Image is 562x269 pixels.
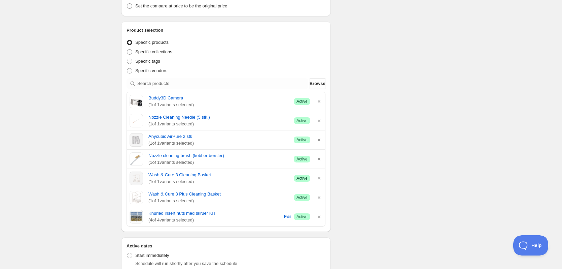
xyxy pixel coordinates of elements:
[148,210,282,217] a: Knurled insert nuts med skruer KIT
[296,156,308,162] span: Active
[296,137,308,143] span: Active
[148,159,288,166] span: ( 1 of 1 variants selected)
[135,261,237,266] span: Schedule will run shortly after you save the schedule
[148,114,288,121] a: Nozzle Cleaning Needle (5 stk.)
[284,213,291,220] span: Edit
[137,78,308,89] input: Search products
[148,121,288,127] span: ( 1 of 1 variants selected)
[148,178,288,185] span: ( 1 of 1 variants selected)
[296,176,308,181] span: Active
[296,99,308,104] span: Active
[135,59,160,64] span: Specific tags
[148,198,288,204] span: ( 1 of 1 variants selected)
[135,68,167,73] span: Specific vendors
[127,27,325,34] h2: Product selection
[148,152,288,159] a: Nozzle cleaning brush (kobber børster)
[148,140,288,147] span: ( 1 of 1 variants selected)
[148,217,282,223] span: ( 4 of 4 variants selected)
[130,210,143,223] img: Knurled insert nuts med skruer KIT - 3D Print tilbehør
[148,133,288,140] a: Anycubic AirPure 2 stk
[296,214,308,219] span: Active
[148,95,288,101] a: Buddy3D Camera
[296,118,308,123] span: Active
[283,211,292,222] button: Edit
[148,101,288,108] span: ( 1 of 1 variants selected)
[148,172,288,178] a: Wash & Cure 3 Cleaning Basket
[135,49,172,54] span: Specific collections
[135,3,227,8] span: Set the compare at price to be the original price
[310,80,325,87] span: Browse
[135,253,169,258] span: Start immediately
[148,191,288,198] a: Wash & Cure 3 Plus Cleaning Basket
[296,195,308,200] span: Active
[513,235,549,256] iframe: Toggle Customer Support
[135,40,169,45] span: Specific products
[310,78,325,89] button: Browse
[127,243,325,249] h2: Active dates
